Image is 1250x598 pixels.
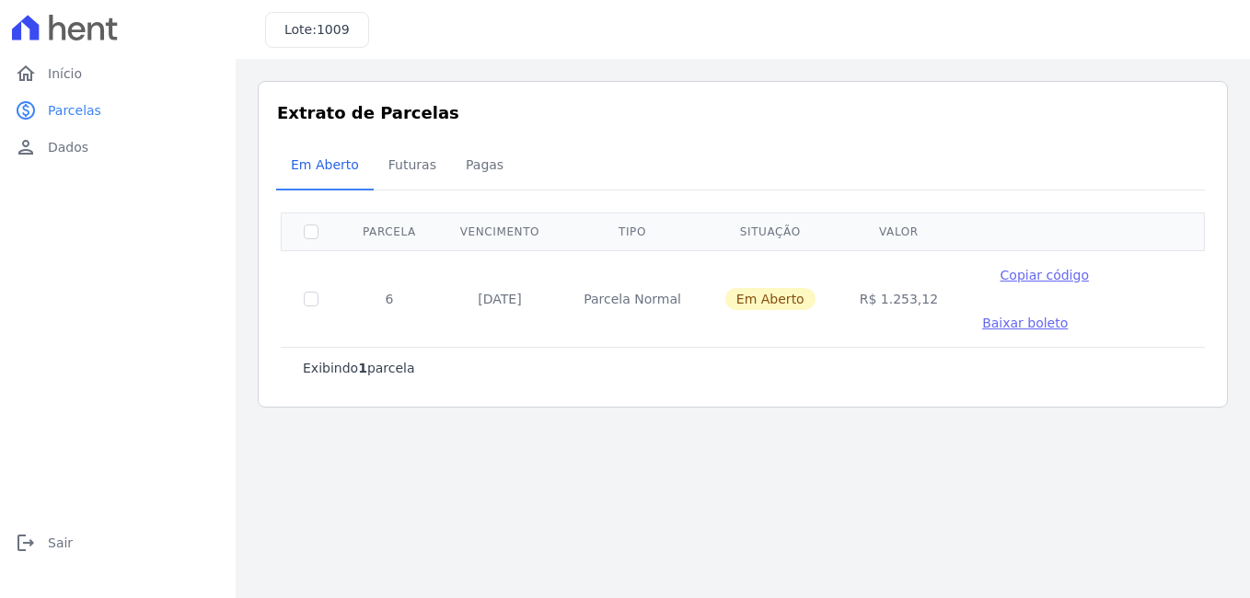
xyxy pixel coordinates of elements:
[303,359,415,377] p: Exibindo parcela
[982,316,1068,330] span: Baixar boleto
[48,101,101,120] span: Parcelas
[455,146,515,183] span: Pagas
[7,92,228,129] a: paidParcelas
[725,288,816,310] span: Em Aberto
[341,250,438,347] td: 6
[438,213,561,250] th: Vencimento
[7,524,228,561] a: logoutSair
[451,143,518,190] a: Pagas
[358,361,367,375] b: 1
[48,138,88,156] span: Dados
[317,22,350,37] span: 1009
[438,250,561,347] td: [DATE]
[15,136,37,158] i: person
[703,213,838,250] th: Situação
[277,100,1209,125] h3: Extrato de Parcelas
[284,20,350,40] h3: Lote:
[15,63,37,85] i: home
[48,64,82,83] span: Início
[15,99,37,121] i: paid
[982,266,1106,284] button: Copiar código
[374,143,451,190] a: Futuras
[1001,268,1089,282] span: Copiar código
[982,314,1068,332] a: Baixar boleto
[561,250,703,347] td: Parcela Normal
[561,213,703,250] th: Tipo
[341,213,438,250] th: Parcela
[377,146,447,183] span: Futuras
[48,534,73,552] span: Sair
[276,143,374,190] a: Em Aberto
[280,146,370,183] span: Em Aberto
[838,250,960,347] td: R$ 1.253,12
[838,213,960,250] th: Valor
[7,129,228,166] a: personDados
[15,532,37,554] i: logout
[7,55,228,92] a: homeInício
